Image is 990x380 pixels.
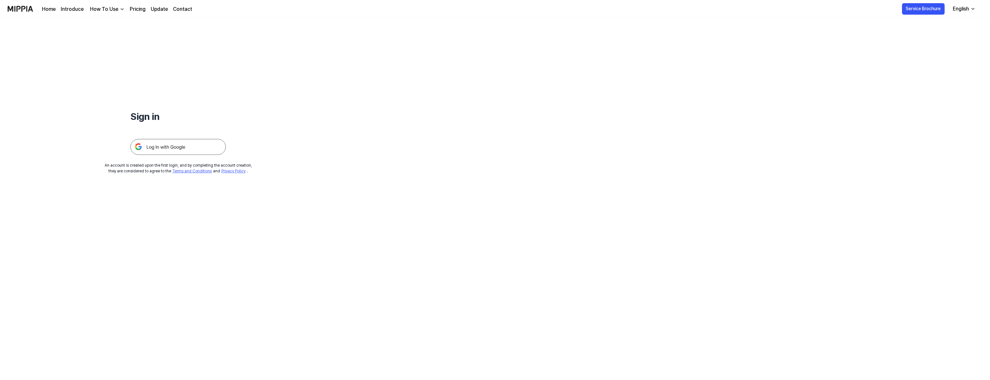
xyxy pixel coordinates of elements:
button: Service Brochure [902,3,945,15]
a: Introduce [61,5,84,13]
div: How To Use [89,5,120,13]
a: Pricing [130,5,146,13]
img: down [120,7,125,12]
a: Terms and Conditions [172,169,212,173]
a: Privacy Policy [221,169,246,173]
a: Home [42,5,56,13]
a: Update [151,5,168,13]
div: English [952,5,970,13]
h1: Sign in [130,109,226,124]
img: 구글 로그인 버튼 [130,139,226,155]
button: How To Use [89,5,125,13]
div: An account is created upon the first login, and by completing the account creation, they are cons... [105,162,252,174]
button: English [948,3,979,15]
a: Contact [173,5,192,13]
